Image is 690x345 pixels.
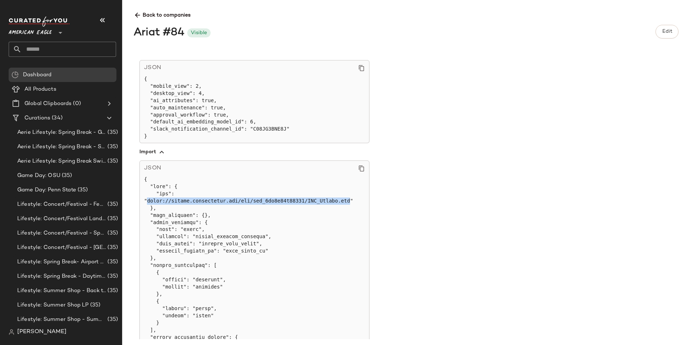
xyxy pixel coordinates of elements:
[24,100,72,108] span: Global Clipboards
[23,71,51,79] span: Dashboard
[24,85,56,94] span: All Products
[144,63,161,73] span: JSON
[106,143,118,151] span: (35)
[17,172,60,180] span: Game Day: OSU
[106,229,118,237] span: (35)
[17,200,106,209] span: Lifestyle: Concert/Festival - Femme
[17,143,106,151] span: Aerie Lifestyle: Spring Break - Sporty
[17,316,106,324] span: Lifestyle: Summer Shop - Summer Abroad
[144,164,161,173] span: JSON
[76,186,88,194] span: (35)
[17,244,106,252] span: Lifestyle: Concert/Festival - [GEOGRAPHIC_DATA]
[106,128,118,137] span: (35)
[134,25,184,41] div: Ariat #84
[60,172,72,180] span: (35)
[17,128,106,137] span: Aerie Lifestyle: Spring Break - Girly/Femme
[106,316,118,324] span: (35)
[72,100,80,108] span: (0)
[9,329,14,335] img: svg%3e
[17,229,106,237] span: Lifestyle: Concert/Festival - Sporty
[17,287,106,295] span: Lifestyle: Summer Shop - Back to School Essentials
[106,215,118,223] span: (35)
[144,76,365,140] pre: { "mobile_view": 2, "desktop_view": 4, "ai_attributes": true, "auto_maintenance": true, "approval...
[9,24,52,37] span: American Eagle
[106,200,118,209] span: (35)
[191,29,207,37] div: Visible
[106,157,118,165] span: (35)
[24,114,50,122] span: Curations
[662,29,672,35] span: Edit
[106,287,118,295] span: (35)
[17,272,106,281] span: Lifestyle: Spring Break - Daytime Casual
[17,258,106,266] span: Lifestyle: Spring Break- Airport Style
[17,186,76,194] span: Game Day: Penn State
[134,6,678,19] span: Back to companies
[89,301,101,309] span: (35)
[9,17,70,27] img: cfy_white_logo.C9jOOHJF.svg
[17,301,89,309] span: Lifestyle: Summer Shop LP
[17,215,106,223] span: Lifestyle: Concert/Festival Landing Page
[106,272,118,281] span: (35)
[50,114,63,122] span: (34)
[655,25,678,38] button: Edit
[106,244,118,252] span: (35)
[11,71,19,78] img: svg%3e
[17,157,106,165] span: Aerie Lifestyle: Spring Break Swimsuits Landing Page
[17,328,66,336] span: [PERSON_NAME]
[106,258,118,266] span: (35)
[139,143,369,160] button: Import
